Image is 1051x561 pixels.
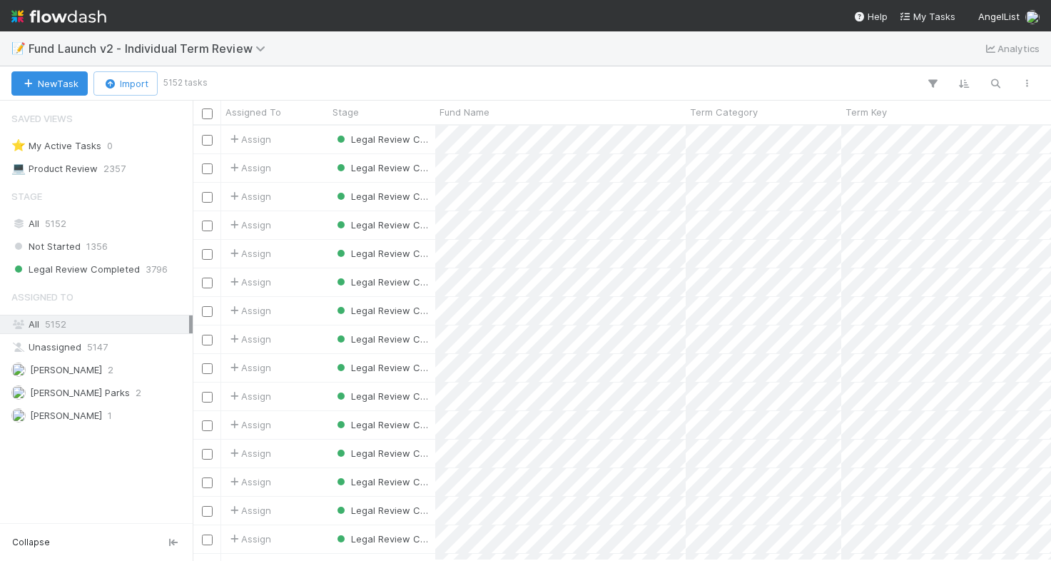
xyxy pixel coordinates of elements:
[202,363,213,374] input: Toggle Row Selected
[11,182,42,211] span: Stage
[334,362,462,373] span: Legal Review Completed
[227,332,271,346] span: Assign
[334,505,462,516] span: Legal Review Completed
[334,189,428,203] div: Legal Review Completed
[227,189,271,203] span: Assign
[11,408,26,423] img: avatar_d055a153-5d46-4590-b65c-6ad68ba65107.png
[227,418,271,432] span: Assign
[227,503,271,517] div: Assign
[202,221,213,231] input: Toggle Row Selected
[334,446,428,460] div: Legal Review Completed
[11,42,26,54] span: 📝
[108,407,112,425] span: 1
[334,248,462,259] span: Legal Review Completed
[899,11,955,22] span: My Tasks
[202,135,213,146] input: Toggle Row Selected
[983,40,1040,57] a: Analytics
[225,105,281,119] span: Assigned To
[690,105,758,119] span: Term Category
[107,137,113,155] span: 0
[334,246,428,261] div: Legal Review Completed
[334,132,428,146] div: Legal Review Completed
[45,318,66,330] span: 5152
[11,71,88,96] button: NewTask
[227,275,271,289] span: Assign
[227,360,271,375] span: Assign
[202,163,213,174] input: Toggle Row Selected
[11,315,189,333] div: All
[93,71,158,96] button: Import
[334,305,462,316] span: Legal Review Completed
[899,9,955,24] a: My Tasks
[227,161,271,175] span: Assign
[30,364,102,375] span: [PERSON_NAME]
[11,215,189,233] div: All
[227,246,271,261] span: Assign
[202,392,213,403] input: Toggle Row Selected
[202,420,213,431] input: Toggle Row Selected
[29,41,273,56] span: Fund Launch v2 - Individual Term Review
[11,238,81,256] span: Not Started
[11,104,73,133] span: Saved Views
[202,192,213,203] input: Toggle Row Selected
[227,132,271,146] span: Assign
[334,133,462,145] span: Legal Review Completed
[30,410,102,421] span: [PERSON_NAME]
[978,11,1020,22] span: AngelList
[227,446,271,460] div: Assign
[11,160,98,178] div: Product Review
[334,476,462,487] span: Legal Review Completed
[202,306,213,317] input: Toggle Row Selected
[87,338,108,356] span: 5147
[202,108,213,119] input: Toggle All Rows Selected
[334,332,428,346] div: Legal Review Completed
[334,276,462,288] span: Legal Review Completed
[163,76,208,89] small: 5152 tasks
[334,303,428,318] div: Legal Review Completed
[853,9,888,24] div: Help
[11,261,140,278] span: Legal Review Completed
[334,448,462,459] span: Legal Review Completed
[440,105,489,119] span: Fund Name
[334,333,462,345] span: Legal Review Completed
[227,475,271,489] span: Assign
[334,475,428,489] div: Legal Review Completed
[202,449,213,460] input: Toggle Row Selected
[45,215,66,233] span: 5152
[334,218,428,232] div: Legal Review Completed
[1025,10,1040,24] img: avatar_6811aa62-070e-4b0a-ab85-15874fb457a1.png
[202,477,213,488] input: Toggle Row Selected
[334,360,428,375] div: Legal Review Completed
[11,283,73,311] span: Assigned To
[11,363,26,377] img: avatar_fee1282a-8af6-4c79-b7c7-bf2cfad99775.png
[227,303,271,318] div: Assign
[86,238,108,256] span: 1356
[202,335,213,345] input: Toggle Row Selected
[334,275,428,289] div: Legal Review Completed
[227,218,271,232] span: Assign
[103,160,126,178] span: 2357
[334,390,462,402] span: Legal Review Completed
[334,191,462,202] span: Legal Review Completed
[227,532,271,546] span: Assign
[202,249,213,260] input: Toggle Row Selected
[11,4,106,29] img: logo-inverted-e16ddd16eac7371096b0.svg
[11,139,26,151] span: ⭐
[334,503,428,517] div: Legal Review Completed
[11,385,26,400] img: avatar_5f70d5aa-aee0-4934-b4c6-fe98e66e39e6.png
[12,536,50,549] span: Collapse
[202,506,213,517] input: Toggle Row Selected
[334,219,462,231] span: Legal Review Completed
[108,361,113,379] span: 2
[227,389,271,403] span: Assign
